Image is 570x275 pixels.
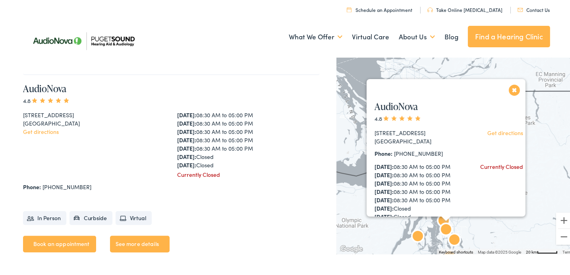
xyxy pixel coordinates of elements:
strong: [DATE]: [375,169,394,177]
div: Currently Closed [481,161,524,169]
a: Contact Us [518,5,550,12]
span: 4.8 [375,112,422,120]
strong: [DATE]: [375,211,394,219]
strong: [DATE]: [375,202,394,210]
a: AudioNova [23,80,66,93]
button: Map Scale: 20 km per 48 pixels [524,247,560,253]
div: AudioNova [431,207,456,233]
a: Get directions [23,126,59,134]
a: Schedule an Appointment [347,5,412,12]
a: Open this area in Google Maps (opens a new window) [338,242,365,253]
strong: [DATE]: [375,161,394,168]
div: [STREET_ADDRESS] [375,127,465,135]
a: What We Offer [289,21,342,50]
span: 4.8 [23,95,70,103]
button: Close [508,81,522,95]
span: Map data ©2025 Google [478,248,521,253]
a: AudioNova [375,98,418,111]
strong: [DATE]: [375,194,394,202]
div: Currently Closed [177,169,320,177]
div: AudioNova [433,216,459,242]
div: [GEOGRAPHIC_DATA] [23,118,166,126]
img: Google [338,242,365,253]
div: AudioNova [405,223,431,248]
div: [GEOGRAPHIC_DATA] [375,135,465,143]
strong: [DATE]: [177,126,196,134]
img: utility icon [518,6,523,10]
a: Take Online [MEDICAL_DATA] [427,5,502,12]
div: 08:30 AM to 05:00 PM 08:30 AM to 05:00 PM 08:30 AM to 05:00 PM 08:30 AM to 05:00 PM 08:30 AM to 0... [177,109,320,168]
a: About Us [399,21,435,50]
strong: [DATE]: [177,134,196,142]
strong: [DATE]: [177,159,196,167]
strong: [DATE]: [375,177,394,185]
a: Blog [444,21,458,50]
a: Get directions [488,127,524,135]
a: Find a Hearing Clinic [468,24,550,46]
a: [PHONE_NUMBER] [394,147,443,155]
li: In Person [23,209,66,223]
strong: Phone: [23,181,41,189]
img: utility icon [427,6,433,11]
li: Curbside [70,209,112,223]
strong: [DATE]: [177,118,196,126]
a: See more details [110,234,170,251]
strong: [DATE]: [177,151,196,159]
div: 08:30 AM to 05:00 PM 08:30 AM to 05:00 PM 08:30 AM to 05:00 PM 08:30 AM to 05:00 PM 08:30 AM to 0... [375,161,465,219]
strong: [DATE]: [177,143,196,151]
a: Virtual Care [352,21,389,50]
a: Book an appointment [23,234,96,251]
strong: Phone: [375,147,392,155]
img: utility icon [347,6,352,11]
div: AudioNova [437,243,462,269]
strong: [DATE]: [177,109,196,117]
div: AudioNova [442,227,467,252]
a: [PHONE_NUMBER] [43,181,91,189]
div: [STREET_ADDRESS] [23,109,166,118]
button: Keyboard shortcuts [439,248,473,254]
span: 20 km [526,248,537,253]
li: Virtual [116,209,152,223]
strong: [DATE]: [375,186,394,194]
